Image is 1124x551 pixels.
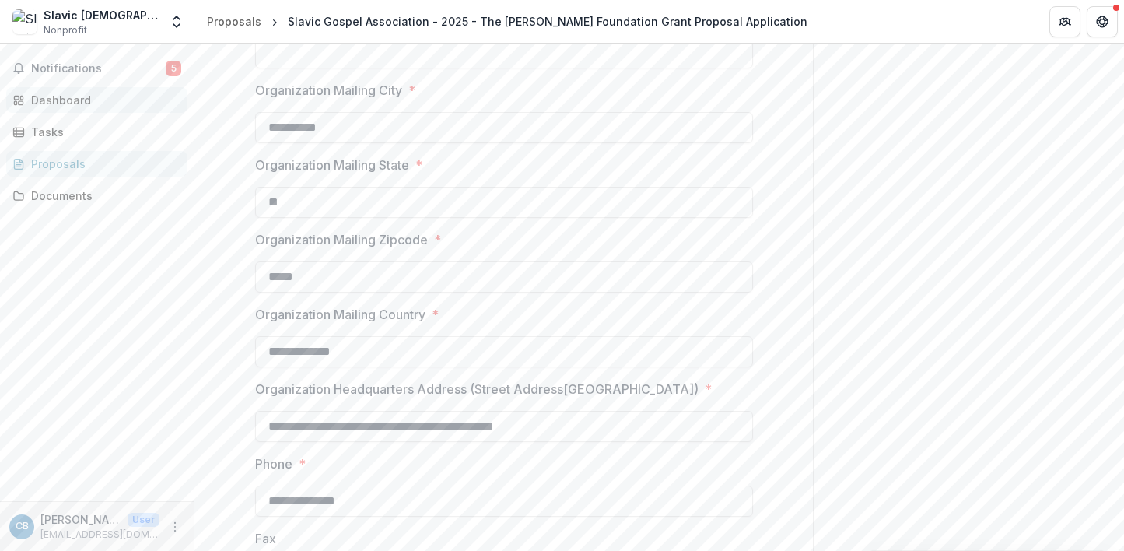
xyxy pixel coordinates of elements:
[207,13,261,30] div: Proposals
[255,81,402,100] p: Organization Mailing City
[31,188,175,204] div: Documents
[1087,6,1118,37] button: Get Help
[44,23,87,37] span: Nonprofit
[255,454,292,473] p: Phone
[31,62,166,75] span: Notifications
[166,518,184,536] button: More
[40,511,121,528] p: [PERSON_NAME]
[31,92,175,108] div: Dashboard
[166,6,187,37] button: Open entity switcher
[6,56,187,81] button: Notifications5
[6,151,187,177] a: Proposals
[16,521,29,532] div: Chas Baines
[6,87,187,113] a: Dashboard
[166,61,181,76] span: 5
[255,305,425,324] p: Organization Mailing Country
[255,529,276,548] p: Fax
[255,156,409,174] p: Organization Mailing State
[1049,6,1080,37] button: Partners
[288,13,807,30] div: Slavic Gospel Association - 2025 - The [PERSON_NAME] Foundation Grant Proposal Application
[31,156,175,172] div: Proposals
[201,10,814,33] nav: breadcrumb
[255,230,428,249] p: Organization Mailing Zipcode
[44,7,159,23] div: Slavic [DEMOGRAPHIC_DATA]
[31,124,175,140] div: Tasks
[12,9,37,34] img: Slavic Gospel Association
[6,183,187,209] a: Documents
[201,10,268,33] a: Proposals
[128,513,159,527] p: User
[255,380,699,398] p: Organization Headquarters Address (Street Address[GEOGRAPHIC_DATA])
[40,528,159,542] p: [EMAIL_ADDRESS][DOMAIN_NAME]
[6,119,187,145] a: Tasks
